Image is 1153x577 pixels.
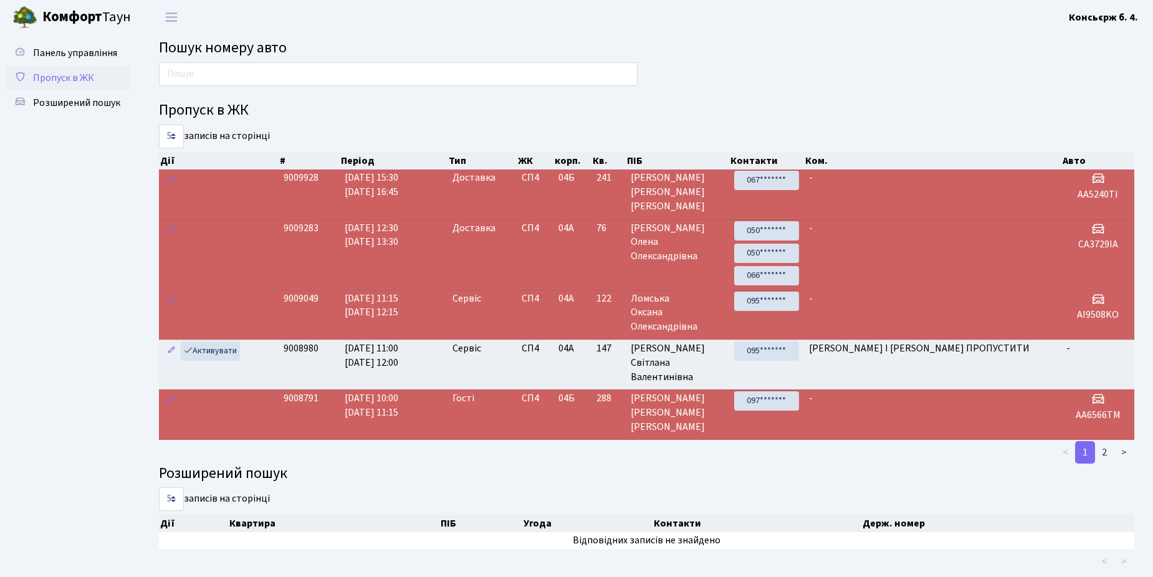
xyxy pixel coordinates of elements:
[159,515,228,532] th: Дії
[596,292,620,306] span: 122
[626,152,729,169] th: ПІБ
[452,292,481,306] span: Сервіс
[33,71,94,85] span: Пропуск в ЖК
[447,152,517,169] th: Тип
[1066,309,1129,321] h5: AI9508KO
[164,341,179,361] a: Редагувати
[631,391,724,434] span: [PERSON_NAME] [PERSON_NAME] [PERSON_NAME]
[6,90,131,115] a: Розширений пошук
[596,341,620,356] span: 147
[279,152,340,169] th: #
[522,391,548,406] span: СП4
[1066,341,1070,355] span: -
[596,171,620,185] span: 241
[159,125,184,148] select: записів на сторінці
[6,41,131,65] a: Панель управління
[631,171,724,214] span: [PERSON_NAME] [PERSON_NAME] [PERSON_NAME]
[631,292,724,335] span: Ломська Оксана Олександрівна
[12,5,37,30] img: logo.png
[228,515,439,532] th: Квартира
[159,62,638,86] input: Пошук
[159,125,270,148] label: записів на сторінці
[284,171,318,184] span: 9009928
[729,152,804,169] th: Контакти
[522,221,548,236] span: СП4
[452,341,481,356] span: Сервіс
[861,515,1144,532] th: Держ. номер
[596,221,620,236] span: 76
[345,391,398,419] span: [DATE] 10:00 [DATE] 11:15
[517,152,553,169] th: ЖК
[553,152,591,169] th: корп.
[1069,11,1138,24] b: Консьєрж б. 4.
[164,221,179,241] a: Редагувати
[345,221,398,249] span: [DATE] 12:30 [DATE] 13:30
[558,171,575,184] span: 04Б
[42,7,131,28] span: Таун
[1114,441,1134,464] a: >
[596,391,620,406] span: 288
[345,341,398,370] span: [DATE] 11:00 [DATE] 12:00
[631,341,724,384] span: [PERSON_NAME] Світлана Валентинівна
[284,292,318,305] span: 9009049
[33,46,117,60] span: Панель управління
[159,102,1134,120] h4: Пропуск в ЖК
[159,152,279,169] th: Дії
[439,515,522,532] th: ПІБ
[558,221,574,235] span: 04А
[809,391,813,405] span: -
[33,96,120,110] span: Розширений пошук
[340,152,447,169] th: Період
[159,465,1134,483] h4: Розширений пошук
[653,515,862,532] th: Контакти
[181,341,240,361] a: Активувати
[1075,441,1095,464] a: 1
[522,341,548,356] span: СП4
[159,487,184,511] select: записів на сторінці
[284,391,318,405] span: 9008791
[452,171,495,185] span: Доставка
[164,391,179,411] a: Редагувати
[522,515,653,532] th: Угода
[164,171,179,190] a: Редагувати
[345,292,398,320] span: [DATE] 11:15 [DATE] 12:15
[159,532,1134,549] td: Відповідних записів не знайдено
[164,292,179,311] a: Редагувати
[558,341,574,355] span: 04А
[1066,189,1129,201] h5: АА5240ТІ
[345,171,398,199] span: [DATE] 15:30 [DATE] 16:45
[804,152,1062,169] th: Ком.
[1061,152,1134,169] th: Авто
[1094,441,1114,464] a: 2
[809,341,1030,355] span: [PERSON_NAME] І [PERSON_NAME] ПРОПУСТИТИ
[631,221,724,264] span: [PERSON_NAME] Олена Олександрівна
[591,152,625,169] th: Кв.
[558,391,575,405] span: 04Б
[159,37,287,59] span: Пошук номеру авто
[452,391,474,406] span: Гості
[159,487,270,511] label: записів на сторінці
[558,292,574,305] span: 04А
[452,221,495,236] span: Доставка
[522,171,548,185] span: СП4
[284,341,318,355] span: 9008980
[6,65,131,90] a: Пропуск в ЖК
[809,292,813,305] span: -
[1066,239,1129,250] h5: CA3729IA
[1069,10,1138,25] a: Консьєрж б. 4.
[522,292,548,306] span: СП4
[809,221,813,235] span: -
[284,221,318,235] span: 9009283
[42,7,102,27] b: Комфорт
[1066,409,1129,421] h5: АА6566ТМ
[156,7,187,27] button: Переключити навігацію
[809,171,813,184] span: -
